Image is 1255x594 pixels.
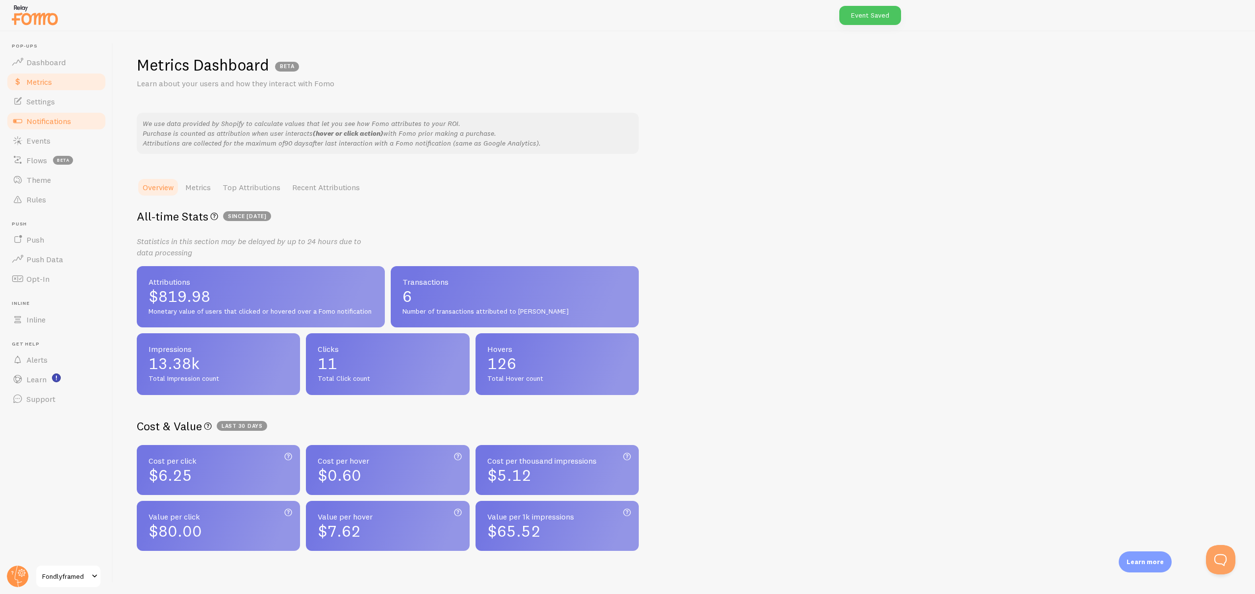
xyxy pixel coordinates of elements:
[318,513,457,520] span: Value per hover
[1127,557,1164,567] p: Learn more
[6,269,107,289] a: Opt-In
[6,350,107,370] a: Alerts
[52,373,61,382] svg: <p>Watch New Feature Tutorials!</p>
[137,78,372,89] p: Learn about your users and how they interact with Fomo
[42,570,89,582] span: Fondlyframed
[6,52,107,72] a: Dashboard
[149,356,288,371] span: 13.38k
[137,209,639,224] h2: All-time Stats
[137,55,269,75] h1: Metrics Dashboard
[6,389,107,409] a: Support
[26,274,50,284] span: Opt-In
[149,513,288,520] span: Value per click
[26,57,66,67] span: Dashboard
[149,466,192,485] span: $6.25
[223,211,271,221] span: since [DATE]
[26,195,46,204] span: Rules
[217,177,286,197] a: Top Attributions
[12,43,107,49] span: Pop-ups
[318,356,457,371] span: 11
[137,419,639,434] h2: Cost & Value
[6,150,107,170] a: Flows beta
[6,170,107,190] a: Theme
[6,310,107,329] a: Inline
[487,345,627,353] span: Hovers
[12,341,107,347] span: Get Help
[26,155,47,165] span: Flows
[26,374,47,384] span: Learn
[402,289,627,304] span: 6
[402,307,627,316] span: Number of transactions attributed to [PERSON_NAME]
[149,307,373,316] span: Monetary value of users that clicked or hovered over a Fomo notification
[275,62,299,72] span: BETA
[402,278,627,286] span: Transactions
[137,236,361,257] i: Statistics in this section may be delayed by up to 24 hours due to data processing
[12,300,107,307] span: Inline
[6,92,107,111] a: Settings
[6,249,107,269] a: Push Data
[26,254,63,264] span: Push Data
[26,136,50,146] span: Events
[839,6,901,25] div: Event Saved
[6,190,107,209] a: Rules
[137,177,179,197] a: Overview
[487,521,541,541] span: $65.52
[318,345,457,353] span: Clicks
[6,72,107,92] a: Metrics
[6,131,107,150] a: Events
[149,278,373,286] span: Attributions
[35,565,101,588] a: Fondlyframed
[487,374,627,383] span: Total Hover count
[26,235,44,245] span: Push
[149,289,373,304] span: $819.98
[143,119,633,148] p: We use data provided by Shopify to calculate values that let you see how Fomo attributes to your ...
[487,513,627,520] span: Value per 1k impressions
[318,457,457,465] span: Cost per hover
[12,221,107,227] span: Push
[1206,545,1235,574] iframe: Help Scout Beacon - Open
[149,345,288,353] span: Impressions
[26,116,71,126] span: Notifications
[26,77,52,87] span: Metrics
[284,139,309,148] em: 90 days
[6,230,107,249] a: Push
[179,177,217,197] a: Metrics
[149,374,288,383] span: Total Impression count
[487,466,531,485] span: $5.12
[318,374,457,383] span: Total Click count
[217,421,267,431] span: Last 30 days
[487,356,627,371] span: 126
[10,2,59,27] img: fomo-relay-logo-orange.svg
[26,97,55,106] span: Settings
[318,521,361,541] span: $7.62
[26,394,55,404] span: Support
[26,175,51,185] span: Theme
[149,521,202,541] span: $80.00
[26,355,48,365] span: Alerts
[286,177,366,197] a: Recent Attributions
[313,129,383,138] b: (hover or click action)
[318,466,361,485] span: $0.60
[487,457,627,465] span: Cost per thousand impressions
[26,315,46,324] span: Inline
[53,156,73,165] span: beta
[6,111,107,131] a: Notifications
[1119,551,1172,572] div: Learn more
[149,457,288,465] span: Cost per click
[6,370,107,389] a: Learn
